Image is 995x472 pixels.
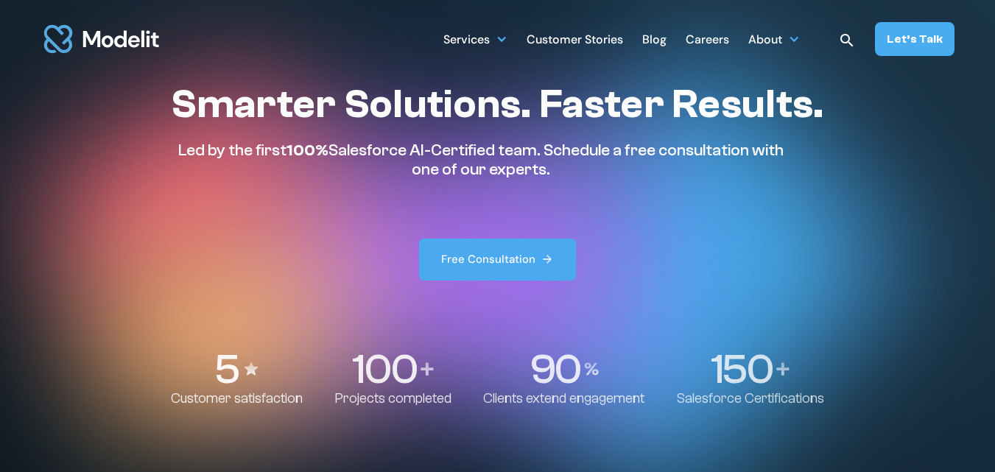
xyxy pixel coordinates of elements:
p: Led by the first Salesforce AI-Certified team. Schedule a free consultation with one of our experts. [171,141,791,180]
a: home [41,16,162,62]
div: Let’s Talk [887,31,943,47]
p: Salesforce Certifications [677,390,824,407]
p: 5 [214,348,238,390]
a: Let’s Talk [875,22,954,56]
span: 100% [286,141,328,160]
img: modelit logo [41,16,162,62]
img: arrow right [541,253,554,266]
div: Services [443,27,490,55]
h1: Smarter Solutions. Faster Results. [171,80,823,129]
div: Blog [642,27,667,55]
p: 100 [352,348,416,390]
a: Blog [642,24,667,53]
p: 90 [530,348,580,390]
div: About [748,27,782,55]
div: About [748,24,800,53]
div: Careers [686,27,729,55]
p: Projects completed [335,390,451,407]
img: Plus [776,362,790,376]
a: Careers [686,24,729,53]
p: 150 [711,348,772,390]
a: Customer Stories [527,24,623,53]
p: Customer satisfaction [171,390,303,407]
img: Percentage [584,362,599,376]
p: Clients extend engagement [483,390,644,407]
div: Free Consultation [441,252,535,267]
img: Stars [242,360,260,378]
a: Free Consultation [419,239,577,281]
div: Customer Stories [527,27,623,55]
div: Services [443,24,507,53]
img: Plus [421,362,434,376]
